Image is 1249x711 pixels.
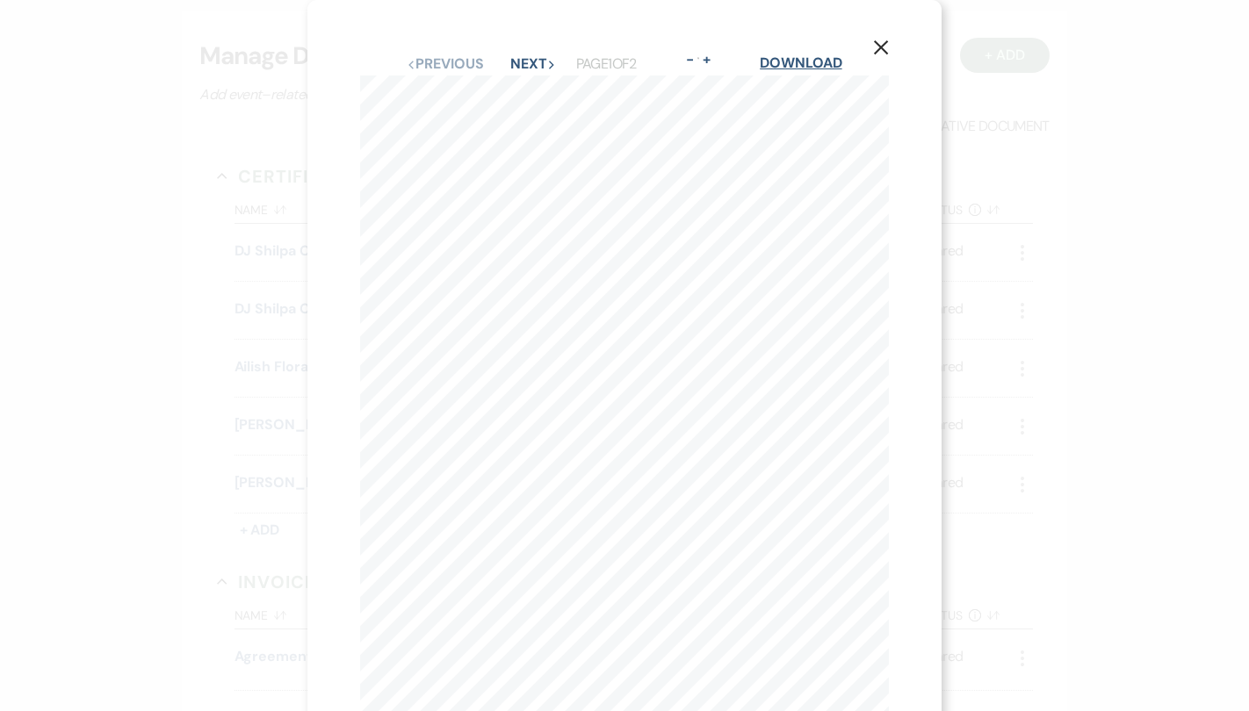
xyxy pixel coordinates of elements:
[576,53,637,75] p: Page 1 of 2
[510,57,556,71] button: Next
[683,53,697,67] button: -
[407,57,483,71] button: Previous
[760,54,841,72] a: Download
[699,53,713,67] button: +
